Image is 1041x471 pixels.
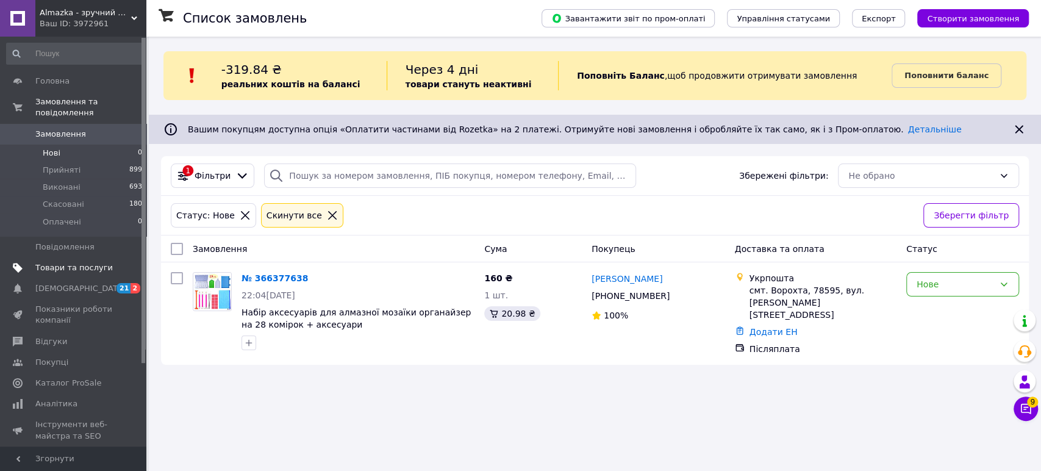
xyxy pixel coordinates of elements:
div: Укрпошта [749,272,896,284]
span: Інструменти веб-майстра та SEO [35,419,113,441]
span: 2 [131,283,140,293]
span: 100% [604,311,628,320]
div: 20.98 ₴ [484,306,540,321]
span: Експорт [862,14,896,23]
button: Зберегти фільтр [923,203,1019,228]
span: Замовлення [193,244,247,254]
span: Аналітика [35,398,77,409]
div: Статус: Нове [174,209,237,222]
span: Вашим покупцям доступна опція «Оплатити частинами від Rozetka» на 2 платежі. Отримуйте нові замов... [188,124,961,134]
div: , щоб продовжити отримувати замовлення [558,61,892,90]
span: 180 [129,199,142,210]
a: Поповнити баланс [892,63,1001,88]
span: 21 [116,283,131,293]
span: Покупці [35,357,68,368]
a: Додати ЕН [749,327,798,337]
span: Повідомлення [35,242,95,253]
span: Статус [906,244,937,254]
button: Створити замовлення [917,9,1029,27]
span: 160 ₴ [484,273,512,283]
span: 693 [129,182,142,193]
span: Прийняті [43,165,80,176]
span: Виконані [43,182,80,193]
span: 0 [138,217,142,228]
span: Замовлення [35,129,86,140]
div: Післяплата [749,343,896,355]
span: Оплачені [43,217,81,228]
span: 899 [129,165,142,176]
img: :exclamation: [183,67,201,85]
span: Через 4 дні [406,62,479,77]
button: Експорт [852,9,906,27]
span: Покупець [592,244,635,254]
span: Відгуки [35,336,67,347]
a: Детальніше [908,124,962,134]
span: Завантажити звіт по пром-оплаті [551,13,705,24]
a: № 366377638 [241,273,308,283]
span: Almazka - зручний шоппінг [40,7,131,18]
span: Створити замовлення [927,14,1019,23]
span: Показники роботи компанії [35,304,113,326]
span: -319.84 ₴ [221,62,282,77]
div: Cкинути все [264,209,324,222]
b: Поповнити баланс [904,71,989,80]
span: [DEMOGRAPHIC_DATA] [35,283,126,294]
span: 9 [1027,397,1038,408]
button: Управління статусами [727,9,840,27]
a: Фото товару [193,272,232,311]
b: Поповніть Баланс [577,71,665,81]
button: Завантажити звіт по пром-оплаті [542,9,715,27]
span: Фільтри [195,170,231,182]
a: Набір аксесуарів для алмазної мозаїки органайзер на 28 комірок + аксесуари [241,307,471,329]
div: Не обрано [848,169,994,182]
span: Скасовані [43,199,84,210]
button: Чат з покупцем9 [1014,397,1038,421]
span: Управління статусами [737,14,830,23]
div: Нове [917,278,994,291]
img: Фото товару [193,273,231,311]
span: 0 [138,148,142,159]
span: Замовлення та повідомлення [35,96,146,118]
span: 22:04[DATE] [241,290,295,300]
input: Пошук [6,43,143,65]
span: Головна [35,76,70,87]
span: Товари та послуги [35,262,113,273]
span: Доставка та оплата [735,244,825,254]
span: Каталог ProSale [35,378,101,389]
span: Зберегти фільтр [934,209,1009,222]
b: товари стануть неактивні [406,79,532,89]
h1: Список замовлень [183,11,307,26]
span: Нові [43,148,60,159]
a: [PERSON_NAME] [592,273,662,285]
div: [PHONE_NUMBER] [589,287,672,304]
input: Пошук за номером замовлення, ПІБ покупця, номером телефону, Email, номером накладної [264,164,635,188]
b: реальних коштів на балансі [221,79,360,89]
span: Збережені фільтри: [739,170,828,182]
span: 1 шт. [484,290,508,300]
div: смт. Ворохта, 78595, вул. [PERSON_NAME][STREET_ADDRESS] [749,284,896,321]
div: Ваш ID: 3972961 [40,18,146,29]
span: Cума [484,244,507,254]
a: Створити замовлення [905,13,1029,23]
